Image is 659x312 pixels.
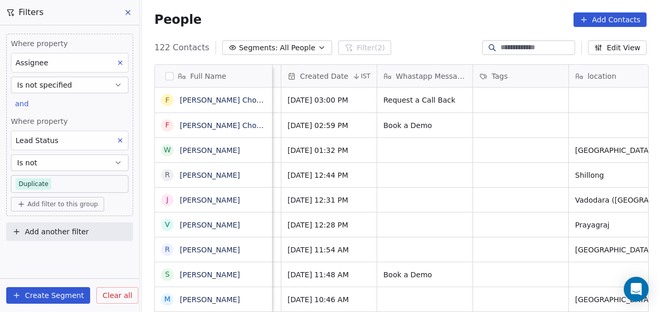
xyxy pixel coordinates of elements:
[180,221,240,229] a: [PERSON_NAME]
[396,71,466,81] span: Whastapp Message
[192,120,275,131] span: WhatsApp
[180,295,240,304] a: [PERSON_NAME]
[288,220,370,230] span: [DATE] 12:28 PM
[166,194,168,205] div: J
[165,95,169,106] div: F
[180,96,272,104] a: [PERSON_NAME] Chotliya
[288,270,370,280] span: [DATE] 11:48 AM
[575,145,658,155] span: [GEOGRAPHIC_DATA]
[180,121,272,130] a: [PERSON_NAME] Chotliya
[574,12,647,27] button: Add Contacts
[492,71,508,81] span: Tags
[239,42,278,53] span: Segments:
[180,271,240,279] a: [PERSON_NAME]
[288,245,370,255] span: [DATE] 11:54 AM
[180,171,240,179] a: [PERSON_NAME]
[377,65,472,87] div: Whastapp Message
[288,120,370,131] span: [DATE] 02:59 PM
[575,245,658,255] span: [GEOGRAPHIC_DATA]
[192,170,275,180] span: Meta
[165,219,170,230] div: V
[575,170,658,180] span: Shillong
[361,72,370,80] span: IST
[383,270,466,280] span: Book a Demo
[575,220,658,230] span: Prayagraj
[624,277,649,302] div: Open Intercom Messenger
[180,196,240,204] a: [PERSON_NAME]
[338,40,392,55] button: Filter(2)
[288,170,370,180] span: [DATE] 12:44 PM
[192,220,275,230] span: Meta
[180,146,240,154] a: [PERSON_NAME]
[165,169,170,180] div: R
[165,120,169,131] div: F
[190,71,226,81] span: Full Name
[192,245,275,255] span: Meta
[165,244,170,255] div: R
[288,145,370,155] span: [DATE] 01:32 PM
[383,95,466,105] span: Request a Call Back
[192,95,275,105] span: WhatsApp
[164,145,171,155] div: W
[300,71,348,81] span: Created Date
[575,294,658,305] span: [GEOGRAPHIC_DATA]
[192,270,275,280] span: WhatsApp
[164,294,170,305] div: M
[575,195,658,205] span: Vadodara ([GEOGRAPHIC_DATA])
[288,195,370,205] span: [DATE] 12:31 PM
[473,65,568,87] div: Tags
[383,120,466,131] span: Book a Demo
[192,145,275,155] span: Meta
[588,40,647,55] button: Edit View
[154,41,209,54] span: 122 Contacts
[154,12,202,27] span: People
[192,294,275,305] span: Meta
[288,95,370,105] span: [DATE] 03:00 PM
[192,195,275,205] span: Meta
[180,246,240,254] a: [PERSON_NAME]
[165,269,170,280] div: S
[588,71,617,81] span: location
[288,294,370,305] span: [DATE] 10:46 AM
[281,65,377,87] div: Created DateIST
[155,65,272,87] div: Full Name
[280,42,315,53] span: All People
